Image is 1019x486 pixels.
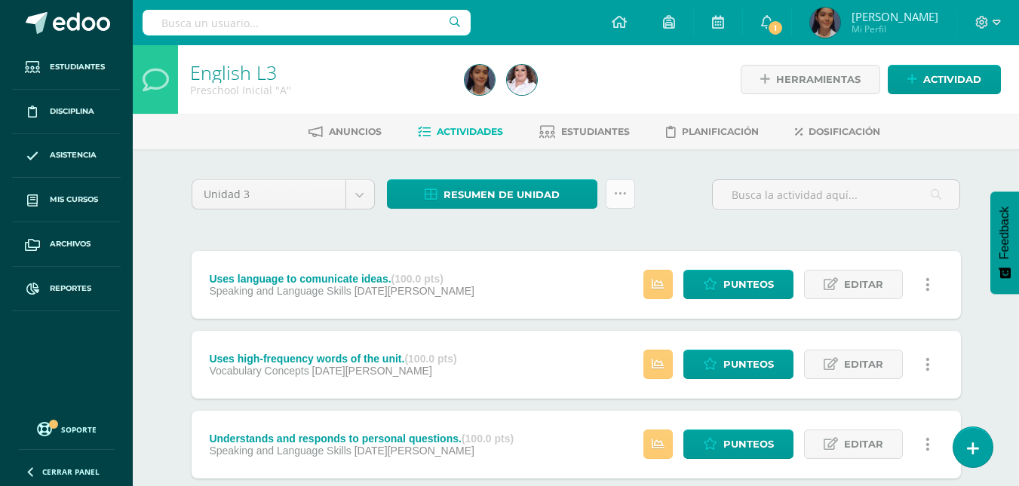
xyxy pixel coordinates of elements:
a: Disciplina [12,90,121,134]
span: Punteos [723,271,774,298]
strong: (100.0 pts) [462,433,514,445]
a: Archivos [12,222,121,267]
span: Reportes [50,283,91,295]
span: [PERSON_NAME] [852,9,938,24]
a: Mis cursos [12,178,121,222]
a: Reportes [12,267,121,311]
span: Punteos [723,430,774,458]
img: 90ff07e7ad6dea4cda93a247b25c642c.png [507,65,537,95]
div: Understands and responds to personal questions. [209,433,514,445]
span: 1 [767,20,784,36]
span: Estudiantes [561,126,630,137]
span: Asistencia [50,149,97,161]
a: Unidad 3 [192,180,374,209]
strong: (100.0 pts) [391,273,444,285]
span: Editar [844,271,883,298]
a: Estudiantes [539,120,630,144]
span: Punteos [723,350,774,378]
span: Actividades [437,126,503,137]
input: Busca un usuario... [143,10,471,35]
strong: (100.0 pts) [404,353,456,365]
span: Speaking and Language Skills [209,285,351,297]
input: Busca la actividad aquí... [713,180,959,209]
span: Disciplina [50,105,94,118]
div: Uses high-frequency words of the unit. [209,353,456,365]
span: [DATE][PERSON_NAME] [312,365,432,377]
a: Dosificación [795,120,880,144]
a: Punteos [683,350,793,379]
span: Resumen de unidad [444,181,560,209]
span: Vocabulary Concepts [209,365,308,377]
span: [DATE][PERSON_NAME] [355,285,474,297]
button: Feedback - Mostrar encuesta [990,191,1019,294]
span: Dosificación [809,126,880,137]
a: Estudiantes [12,45,121,90]
a: Asistencia [12,134,121,179]
span: Speaking and Language Skills [209,445,351,457]
span: [DATE][PERSON_NAME] [355,445,474,457]
span: Anuncios [329,126,382,137]
span: Soporte [61,424,97,435]
span: Feedback [998,206,1011,259]
span: Actividad [923,66,981,93]
a: Punteos [683,270,793,299]
a: Punteos [683,429,793,459]
h1: English L3 [190,62,447,83]
img: a9dc8396f538b77b0731af4a51e04737.png [810,8,840,38]
a: Planificación [666,120,759,144]
a: Actividades [418,120,503,144]
span: Unidad 3 [204,180,334,209]
span: Cerrar panel [42,466,100,477]
img: a9dc8396f538b77b0731af4a51e04737.png [465,65,495,95]
a: Resumen de unidad [387,179,597,209]
span: Editar [844,350,883,378]
a: Actividad [888,65,1001,94]
div: Uses language to comunicate ideas. [209,273,474,285]
span: Estudiantes [50,61,105,73]
span: Editar [844,430,883,458]
span: Mis cursos [50,194,98,206]
div: Preschool Inicial 'A' [190,83,447,97]
a: Herramientas [741,65,880,94]
a: Soporte [18,418,115,439]
span: Mi Perfil [852,23,938,35]
span: Archivos [50,238,91,250]
span: Planificación [682,126,759,137]
span: Herramientas [776,66,861,93]
a: Anuncios [308,120,382,144]
a: English L3 [190,60,277,85]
